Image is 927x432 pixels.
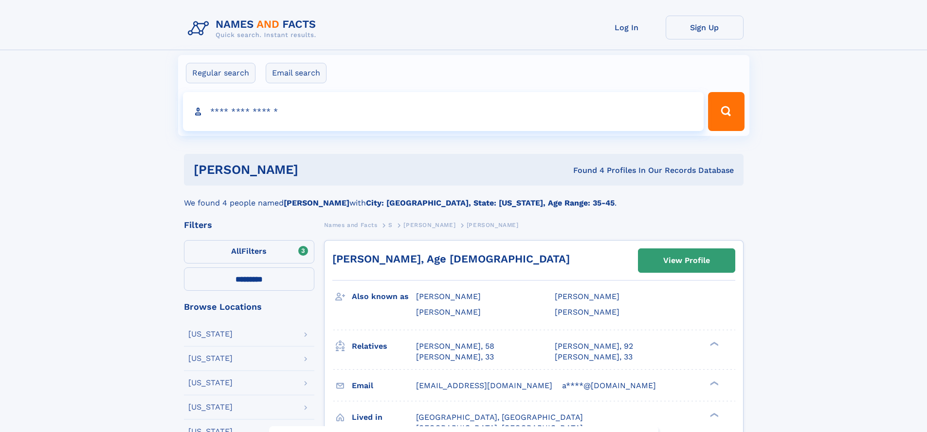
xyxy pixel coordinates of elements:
[388,222,393,228] span: S
[416,307,481,317] span: [PERSON_NAME]
[708,380,719,386] div: ❯
[436,165,734,176] div: Found 4 Profiles In Our Records Database
[188,355,233,362] div: [US_STATE]
[663,249,710,272] div: View Profile
[183,92,704,131] input: search input
[231,246,241,256] span: All
[194,164,436,176] h1: [PERSON_NAME]
[352,409,416,426] h3: Lived in
[416,341,494,352] a: [PERSON_NAME], 58
[666,16,744,39] a: Sign Up
[184,221,314,229] div: Filters
[467,222,519,228] span: [PERSON_NAME]
[184,186,744,209] div: We found 4 people named with .
[388,219,393,231] a: S
[416,352,494,362] a: [PERSON_NAME], 33
[186,63,255,83] label: Regular search
[266,63,327,83] label: Email search
[403,222,455,228] span: [PERSON_NAME]
[588,16,666,39] a: Log In
[366,198,615,207] b: City: [GEOGRAPHIC_DATA], State: [US_STATE], Age Range: 35-45
[416,381,552,390] span: [EMAIL_ADDRESS][DOMAIN_NAME]
[332,253,570,265] a: [PERSON_NAME], Age [DEMOGRAPHIC_DATA]
[184,240,314,263] label: Filters
[555,292,619,301] span: [PERSON_NAME]
[188,403,233,411] div: [US_STATE]
[403,219,455,231] a: [PERSON_NAME]
[416,292,481,301] span: [PERSON_NAME]
[352,377,416,394] h3: Email
[324,219,378,231] a: Names and Facts
[188,330,233,338] div: [US_STATE]
[555,341,633,352] a: [PERSON_NAME], 92
[284,198,349,207] b: [PERSON_NAME]
[555,352,633,362] a: [PERSON_NAME], 33
[638,249,735,272] a: View Profile
[352,288,416,305] h3: Also known as
[184,302,314,311] div: Browse Locations
[708,92,744,131] button: Search Button
[708,340,719,347] div: ❯
[188,379,233,387] div: [US_STATE]
[708,412,719,418] div: ❯
[352,338,416,355] h3: Relatives
[555,307,619,317] span: [PERSON_NAME]
[416,413,583,422] span: [GEOGRAPHIC_DATA], [GEOGRAPHIC_DATA]
[184,16,324,42] img: Logo Names and Facts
